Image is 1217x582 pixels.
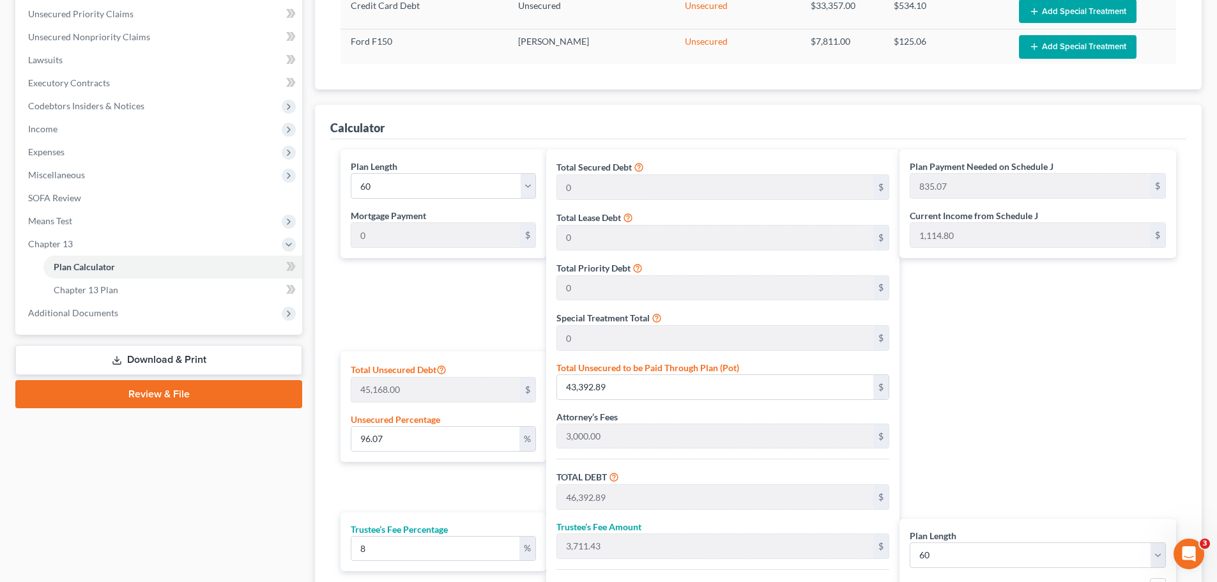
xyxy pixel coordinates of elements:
label: Plan Length [910,529,956,542]
label: Trustee’s Fee Amount [556,520,641,533]
input: 0.00 [557,326,873,350]
td: [PERSON_NAME] [508,29,675,65]
div: $ [873,226,889,250]
div: $ [873,485,889,509]
a: Chapter 13 Plan [43,279,302,302]
label: Trustee’s Fee Percentage [351,523,448,536]
div: % [519,427,535,451]
a: Lawsuits [18,49,302,72]
label: Total Unsecured Debt [351,362,447,377]
span: Unsecured Nonpriority Claims [28,31,150,42]
span: Expenses [28,146,65,157]
div: $ [873,424,889,448]
label: Special Treatment Total [556,311,650,325]
input: 0.00 [910,174,1150,198]
span: Means Test [28,215,72,226]
span: Codebtors Insiders & Notices [28,100,144,111]
label: Total Priority Debt [556,261,631,275]
input: 0.00 [557,276,873,300]
div: $ [520,378,535,402]
span: Unsecured Priority Claims [28,8,134,19]
span: Miscellaneous [28,169,85,180]
div: Calculator [330,120,385,135]
label: TOTAL DEBT [556,470,607,484]
label: Current Income from Schedule J [910,209,1038,222]
span: 3 [1200,539,1210,549]
label: Total Unsecured to be Paid Through Plan (Pot) [556,361,739,374]
div: $ [1150,174,1165,198]
label: Attorney’s Fees [556,410,618,424]
input: 0.00 [910,223,1150,247]
div: $ [873,326,889,350]
a: SOFA Review [18,187,302,210]
label: Total Lease Debt [556,211,621,224]
div: $ [520,223,535,247]
label: Mortgage Payment [351,209,426,222]
div: $ [873,534,889,558]
span: Chapter 13 Plan [54,284,118,295]
a: Review & File [15,380,302,408]
a: Download & Print [15,345,302,375]
input: 0.00 [351,427,519,451]
input: 0.00 [557,424,873,448]
span: Income [28,123,57,134]
iframe: Intercom live chat [1174,539,1204,569]
input: 0.00 [557,375,873,399]
span: Additional Documents [28,307,118,318]
label: Unsecured Percentage [351,413,440,426]
input: 0.00 [557,534,873,558]
td: Unsecured [675,29,800,65]
span: SOFA Review [28,192,81,203]
span: Chapter 13 [28,238,73,249]
span: Lawsuits [28,54,63,65]
input: 0.00 [557,485,873,509]
div: $ [873,375,889,399]
div: % [519,537,535,561]
span: Plan Calculator [54,261,115,272]
a: Executory Contracts [18,72,302,95]
input: 0.00 [351,378,520,402]
input: 0.00 [351,223,520,247]
input: 0.00 [557,226,873,250]
label: Plan Length [351,160,397,173]
label: Total Secured Debt [556,160,632,174]
input: 0.00 [557,175,873,199]
div: $ [873,276,889,300]
a: Plan Calculator [43,256,302,279]
td: $125.06 [884,29,1009,65]
a: Unsecured Priority Claims [18,3,302,26]
input: 0.00 [351,537,519,561]
label: Plan Payment Needed on Schedule J [910,160,1053,173]
td: Ford F150 [341,29,508,65]
a: Unsecured Nonpriority Claims [18,26,302,49]
span: Executory Contracts [28,77,110,88]
div: $ [873,175,889,199]
div: $ [1150,223,1165,247]
button: Add Special Treatment [1019,35,1137,59]
td: $7,811.00 [800,29,884,65]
